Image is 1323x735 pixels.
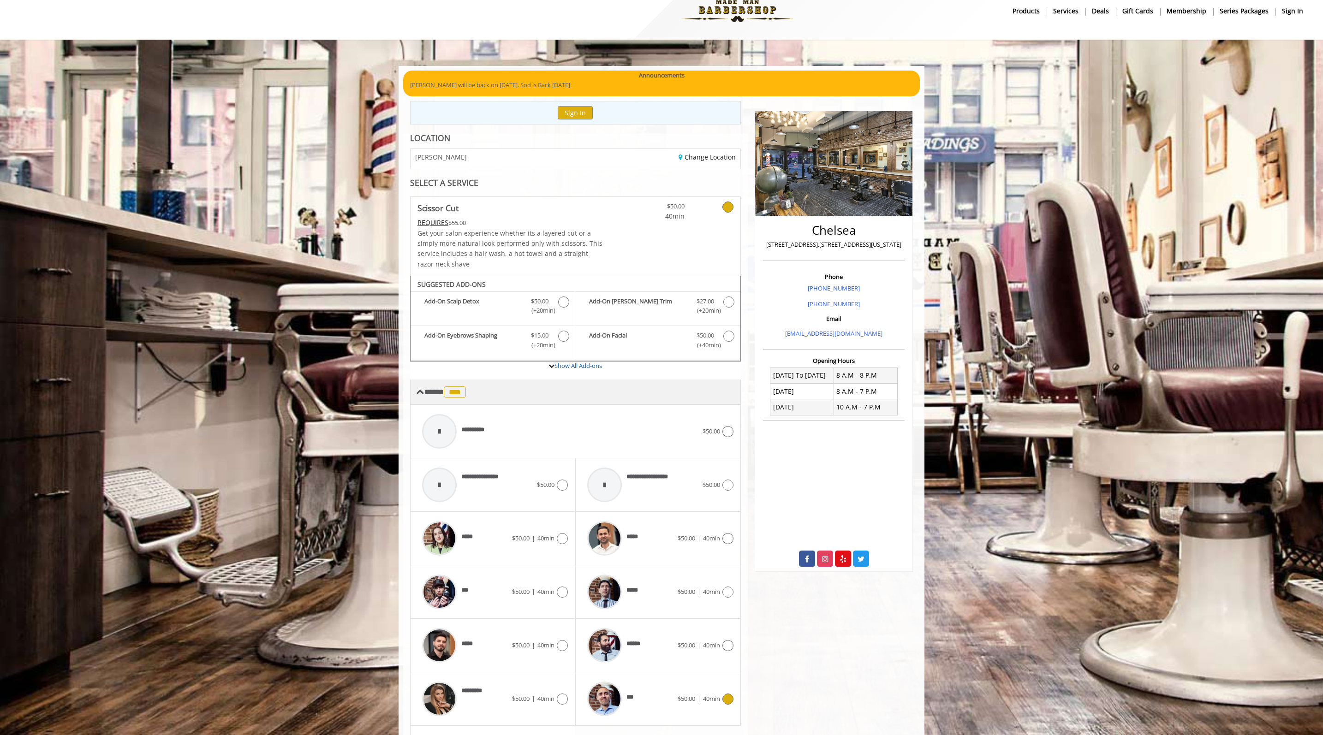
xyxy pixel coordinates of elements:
[512,587,530,596] span: $50.00
[630,211,685,221] span: 40min
[526,306,554,315] span: (+20min )
[531,331,548,340] span: $15.00
[703,534,720,542] span: 40min
[630,197,685,221] a: $50.00
[703,694,720,703] span: 40min
[808,284,860,292] a: [PHONE_NUMBER]
[763,357,905,364] h3: Opening Hours
[526,340,554,350] span: (+20min )
[697,296,714,306] span: $27.00
[415,154,467,160] span: [PERSON_NAME]
[785,329,882,338] a: [EMAIL_ADDRESS][DOMAIN_NAME]
[410,80,913,90] p: [PERSON_NAME] will be back on [DATE]. Sod is Back [DATE].
[1013,6,1040,16] b: products
[1220,6,1269,16] b: Series packages
[532,534,535,542] span: |
[532,694,535,703] span: |
[532,587,535,596] span: |
[770,384,834,399] td: [DATE]
[417,218,603,228] div: $55.00
[834,399,897,415] td: 10 A.M - 7 P.M
[770,399,834,415] td: [DATE]
[1006,4,1047,18] a: Productsproducts
[417,218,448,227] span: This service needs some Advance to be paid before we block your appointment
[537,694,554,703] span: 40min
[415,331,570,352] label: Add-On Eyebrows Shaping
[580,331,735,352] label: Add-On Facial
[512,694,530,703] span: $50.00
[1092,6,1109,16] b: Deals
[1160,4,1213,18] a: MembershipMembership
[1122,6,1153,16] b: gift cards
[589,331,687,350] b: Add-On Facial
[765,273,902,280] h3: Phone
[765,315,902,322] h3: Email
[703,641,720,649] span: 40min
[417,280,486,289] b: SUGGESTED ADD-ONS
[697,641,701,649] span: |
[697,587,701,596] span: |
[415,296,570,318] label: Add-On Scalp Detox
[1047,4,1085,18] a: ServicesServices
[424,331,522,350] b: Add-On Eyebrows Shaping
[1282,6,1303,16] b: sign in
[691,340,719,350] span: (+40min )
[1213,4,1275,18] a: Series packagesSeries packages
[679,153,736,161] a: Change Location
[770,367,834,383] td: [DATE] To [DATE]
[537,641,554,649] span: 40min
[703,587,720,596] span: 40min
[537,480,554,489] span: $50.00
[512,641,530,649] span: $50.00
[1085,4,1116,18] a: DealsDeals
[697,331,714,340] span: $50.00
[537,534,554,542] span: 40min
[532,641,535,649] span: |
[765,240,902,249] p: [STREET_ADDRESS],[STREET_ADDRESS][US_STATE]
[1116,4,1160,18] a: Gift cardsgift cards
[417,228,603,270] p: Get your salon experience whether its a layered cut or a simply more natural look performed only ...
[678,641,695,649] span: $50.00
[639,71,685,80] b: Announcements
[537,587,554,596] span: 40min
[834,367,897,383] td: 8 A.M - 8 P.M
[1053,6,1079,16] b: Services
[691,306,719,315] span: (+20min )
[417,202,459,214] b: Scissor Cut
[531,296,548,306] span: $50.00
[697,694,701,703] span: |
[703,480,720,489] span: $50.00
[580,296,735,318] label: Add-On Beard Trim
[589,296,687,316] b: Add-On [PERSON_NAME] Trim
[558,106,593,119] button: Sign In
[410,178,741,187] div: SELECT A SERVICE
[410,276,741,362] div: Scissor Cut Add-onS
[410,132,450,143] b: LOCATION
[678,587,695,596] span: $50.00
[765,224,902,237] h2: Chelsea
[678,534,695,542] span: $50.00
[808,300,860,308] a: [PHONE_NUMBER]
[554,362,602,370] a: Show All Add-ons
[1167,6,1206,16] b: Membership
[1275,4,1310,18] a: sign insign in
[424,296,522,316] b: Add-On Scalp Detox
[678,694,695,703] span: $50.00
[834,384,897,399] td: 8 A.M - 7 P.M
[512,534,530,542] span: $50.00
[697,534,701,542] span: |
[703,427,720,435] span: $50.00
